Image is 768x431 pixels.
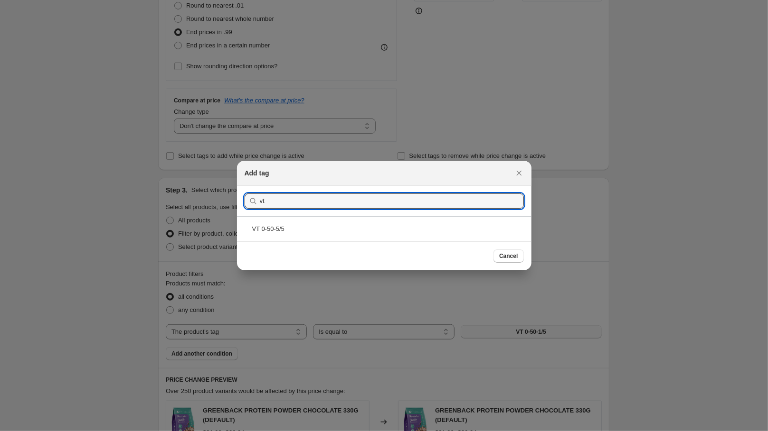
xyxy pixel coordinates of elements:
[499,252,518,260] span: Cancel
[245,168,269,178] h2: Add tag
[260,193,524,209] input: Search tags
[237,216,531,241] div: VT 0-50-5/5
[512,166,526,180] button: Close
[493,249,523,263] button: Cancel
